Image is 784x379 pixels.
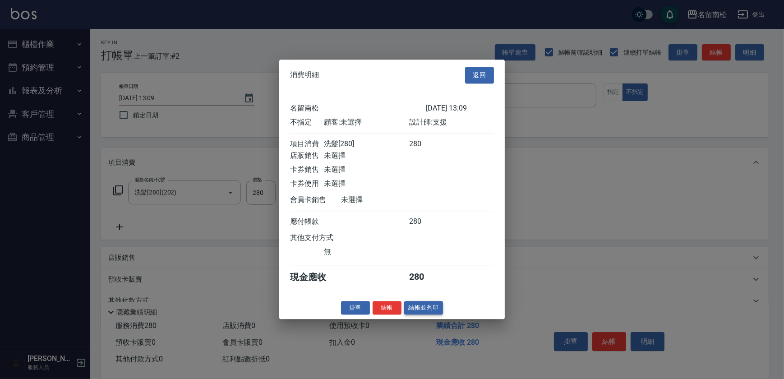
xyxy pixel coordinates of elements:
[324,151,409,161] div: 未選擇
[409,271,443,283] div: 280
[290,271,341,283] div: 現金應收
[324,165,409,175] div: 未選擇
[465,67,494,83] button: 返回
[324,247,409,257] div: 無
[324,179,409,189] div: 未選擇
[409,118,494,127] div: 設計師: 支援
[290,179,324,189] div: 卡券使用
[324,118,409,127] div: 顧客: 未選擇
[341,195,426,205] div: 未選擇
[409,139,443,149] div: 280
[290,71,319,80] span: 消費明細
[426,104,494,113] div: [DATE] 13:09
[409,217,443,226] div: 280
[290,151,324,161] div: 店販銷售
[290,104,426,113] div: 名留南松
[290,195,341,205] div: 會員卡銷售
[324,139,409,149] div: 洗髮[280]
[373,301,401,315] button: 結帳
[290,233,358,243] div: 其他支付方式
[290,217,324,226] div: 應付帳款
[290,118,324,127] div: 不指定
[404,301,443,315] button: 結帳並列印
[341,301,370,315] button: 掛單
[290,139,324,149] div: 項目消費
[290,165,324,175] div: 卡券銷售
